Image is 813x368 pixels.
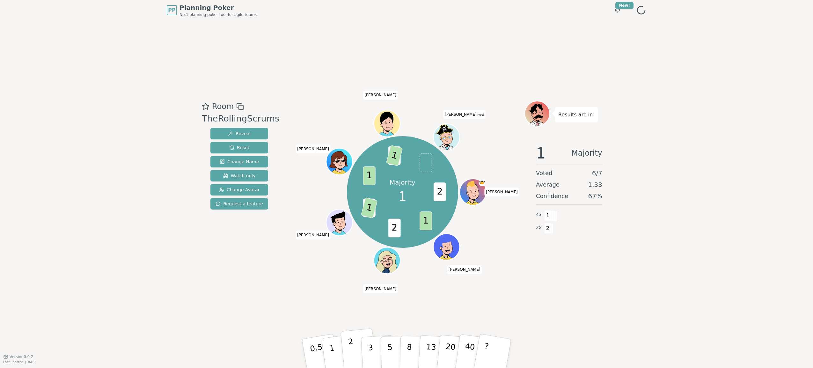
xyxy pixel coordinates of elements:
[420,212,432,231] span: 1
[228,130,251,137] span: Reveal
[615,2,634,9] div: New!
[536,169,553,178] span: Voted
[212,101,234,112] span: Room
[210,156,268,167] button: Change Name
[363,91,398,99] span: Click to change your name
[363,166,375,185] span: 1
[447,265,482,274] span: Click to change your name
[179,3,257,12] span: Planning Poker
[210,184,268,195] button: Change Avatar
[167,3,257,17] a: PPPlanning PokerNo.1 planning poker tool for agile teams
[588,180,602,189] span: 1.33
[477,113,484,116] span: (you)
[3,360,36,364] span: Last updated: [DATE]
[390,178,415,187] p: Majority
[210,198,268,210] button: Request a feature
[479,180,485,186] span: Mike is the host
[3,354,33,359] button: Version0.9.2
[571,145,602,161] span: Majority
[544,223,552,234] span: 2
[10,354,33,359] span: Version 0.9.2
[361,197,377,219] span: 1
[296,231,331,239] span: Click to change your name
[443,110,486,119] span: Click to change your name
[536,145,546,161] span: 1
[229,144,249,151] span: Reset
[433,183,446,202] span: 2
[202,112,279,125] div: TheRollingScrums
[210,128,268,139] button: Reveal
[388,219,400,238] span: 2
[219,187,260,193] span: Change Avatar
[168,6,175,14] span: PP
[536,180,560,189] span: Average
[363,284,398,293] span: Click to change your name
[220,158,259,165] span: Change Name
[179,12,257,17] span: No.1 planning poker tool for agile teams
[216,201,263,207] span: Request a feature
[210,170,268,181] button: Watch only
[558,110,595,119] p: Results are in!
[536,211,542,218] span: 4 x
[223,173,256,179] span: Watch only
[544,210,552,221] span: 1
[202,101,209,112] button: Add as favourite
[484,188,519,196] span: Click to change your name
[210,142,268,153] button: Reset
[536,192,568,201] span: Confidence
[588,192,602,201] span: 67 %
[399,187,406,206] span: 1
[612,4,623,16] button: New!
[592,169,602,178] span: 6 / 7
[434,125,459,150] button: Click to change your avatar
[296,144,331,153] span: Click to change your name
[386,145,403,166] span: 1
[536,224,542,231] span: 2 x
